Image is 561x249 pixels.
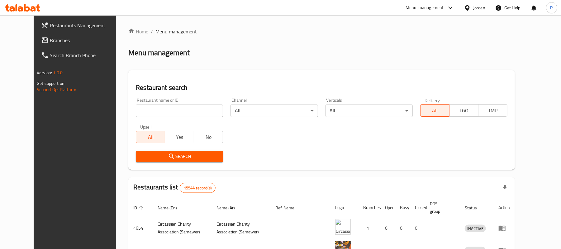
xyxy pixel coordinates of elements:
[197,133,221,142] span: No
[275,204,302,212] span: Ref. Name
[465,204,485,212] span: Status
[550,4,553,11] span: R
[50,51,122,59] span: Search Branch Phone
[330,198,358,217] th: Logo
[231,105,318,117] div: All
[380,217,395,239] td: 0
[216,204,243,212] span: Name (Ar)
[36,48,127,63] a: Search Branch Phone
[136,131,165,143] button: All
[478,104,507,117] button: TMP
[194,131,223,143] button: No
[128,48,190,58] h2: Menu management
[358,198,380,217] th: Branches
[165,131,194,143] button: Yes
[168,133,192,142] span: Yes
[136,151,223,162] button: Search
[155,28,197,35] span: Menu management
[136,105,223,117] input: Search for restaurant name or ID..
[212,217,270,239] td: ​Circassian ​Charity ​Association​ (Samawer)
[180,185,215,191] span: 15544 record(s)
[452,106,476,115] span: TGO
[465,225,486,232] div: INACTIVE
[493,198,515,217] th: Action
[481,106,505,115] span: TMP
[465,225,486,232] span: INACTIVE
[410,198,425,217] th: Closed
[141,153,218,160] span: Search
[133,204,145,212] span: ID
[128,28,515,35] nav: breadcrumb
[406,4,444,12] div: Menu-management
[37,85,76,94] a: Support.OpsPlatform
[151,28,153,35] li: /
[395,198,410,217] th: Busy
[50,37,122,44] span: Branches
[430,200,452,215] span: POS group
[395,217,410,239] td: 0
[139,133,163,142] span: All
[497,180,512,195] div: Export file
[36,33,127,48] a: Branches
[128,217,153,239] td: 4654
[423,106,447,115] span: All
[425,98,440,102] label: Delivery
[37,69,52,77] span: Version:
[136,83,507,92] h2: Restaurant search
[335,219,351,235] img: ​Circassian ​Charity ​Association​ (Samawer)
[180,183,216,193] div: Total records count
[133,183,216,193] h2: Restaurants list
[140,124,152,129] label: Upsell
[420,104,449,117] button: All
[153,217,212,239] td: ​Circassian ​Charity ​Association​ (Samawer)
[53,69,63,77] span: 1.0.0
[326,105,413,117] div: All
[473,4,485,11] div: Jordan
[410,217,425,239] td: 0
[158,204,185,212] span: Name (En)
[128,28,148,35] a: Home
[380,198,395,217] th: Open
[449,104,478,117] button: TGO
[50,22,122,29] span: Restaurants Management
[498,224,510,232] div: Menu
[37,79,65,87] span: Get support on:
[358,217,380,239] td: 1
[36,18,127,33] a: Restaurants Management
